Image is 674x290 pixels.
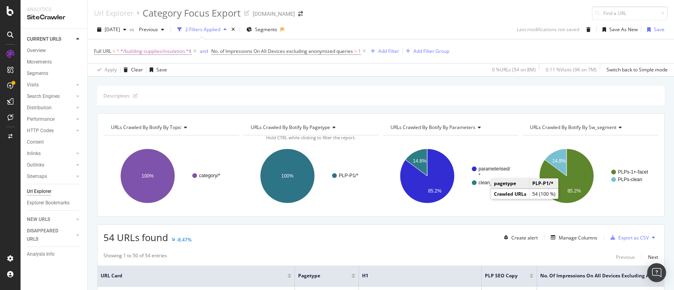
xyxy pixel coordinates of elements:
div: 0 % URLs ( 54 on 8M ) [492,66,536,73]
div: Create alert [511,234,538,241]
button: Segments [243,23,280,36]
button: 2 Filters Applied [174,23,230,36]
span: 54 URLs found [103,231,168,244]
a: Movements [27,58,82,66]
div: Save [156,66,167,73]
a: Performance [27,115,74,123]
span: URLs Crawled By Botify By sw_segment [530,124,616,131]
button: Save [644,23,665,36]
a: Sitemaps [27,172,74,181]
span: H1 [362,272,466,279]
h4: URLs Crawled By Botify By topic [109,121,232,134]
button: Apply [94,64,117,76]
svg: A chart. [522,142,656,210]
span: URL Card [101,272,285,279]
div: Showing 1 to 50 of 54 entries [103,252,167,262]
div: Explorer Bookmarks [27,199,69,207]
span: pagetype [298,272,340,279]
div: Segments [27,69,48,78]
a: Url Explorer [27,187,82,196]
a: Segments [27,69,82,78]
div: Inlinks [27,150,41,158]
button: Add Filter Group [403,47,449,56]
div: Add Filter [378,48,399,54]
h4: URLs Crawled By Botify By pagetype [249,121,372,134]
svg: A chart. [103,142,237,210]
div: Next [648,254,658,260]
span: 2025 Apr. 3rd [105,26,120,33]
span: URLs Crawled By Botify By pagetype [251,124,330,131]
div: HTTP Codes [27,127,54,135]
div: Url Explorer [27,187,51,196]
a: Content [27,138,82,146]
div: Clear [131,66,143,73]
div: Distribution [27,104,52,112]
text: category/* [199,173,220,178]
text: PLP-P1/* [339,173,359,178]
div: Manage Columns [559,234,597,241]
svg: A chart. [243,142,377,210]
button: Switch back to Simple mode [603,64,668,76]
div: arrow-right-arrow-left [298,11,303,17]
div: Analysis Info [27,250,54,258]
a: Explorer Bookmarks [27,199,82,207]
div: 0.11 % Visits ( 9K on 7M ) [546,66,597,73]
span: URLs Crawled By Botify By topic [111,124,182,131]
a: NEW URLS [27,215,74,224]
button: Create alert [501,231,538,244]
button: Save [146,64,167,76]
span: URLs Crawled By Botify By parameters [391,124,475,131]
a: Inlinks [27,150,74,158]
button: Manage Columns [548,233,597,242]
div: -8.47% [176,236,191,243]
text: PLPs-clean [618,177,642,182]
a: Url Explorer [94,9,133,17]
text: parameterised/ [479,166,511,172]
div: Search Engines [27,92,60,101]
div: Add Filter Group [413,48,449,54]
span: Full URL [94,48,111,54]
text: 100% [142,173,154,179]
a: Search Engines [27,92,74,101]
text: 14.8% [413,158,426,164]
button: [DATE] [94,23,130,36]
button: Save As New [599,23,638,36]
a: DISAPPEARED URLS [27,227,74,243]
button: Add Filter [368,47,399,56]
div: CURRENT URLS [27,35,61,43]
a: Distribution [27,104,74,112]
div: Sitemaps [27,172,47,181]
h4: URLs Crawled By Botify By parameters [389,121,512,134]
td: 54 (100 %) [529,189,559,199]
a: HTTP Codes [27,127,74,135]
div: Description: [103,92,130,99]
div: DISAPPEARED URLS [27,227,67,243]
div: SiteCrawler [27,13,81,22]
span: Previous [136,26,158,33]
div: Save As New [609,26,638,33]
a: Visits [27,81,74,89]
button: Clear [120,64,143,76]
div: Open Intercom Messenger [647,263,666,282]
div: Save [654,26,665,33]
button: Export as CSV [607,231,649,244]
button: Previous [616,252,635,262]
h4: URLs Crawled By Botify By sw_segment [528,121,651,134]
div: 2 Filters Applied [185,26,220,33]
div: Previous [616,254,635,260]
span: ^.*/building-supplies/insulation.*$ [116,46,191,57]
a: CURRENT URLS [27,35,74,43]
div: Category Focus Export [143,6,241,20]
div: Visits [27,81,39,89]
div: Content [27,138,44,146]
button: Next [648,252,658,262]
span: No. of Impressions On All Devices excluding anonymized queries [211,48,353,54]
td: PLP-P1/* [529,178,559,189]
text: 14.8% [552,158,566,164]
a: Outlinks [27,161,74,169]
div: and [200,48,208,54]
